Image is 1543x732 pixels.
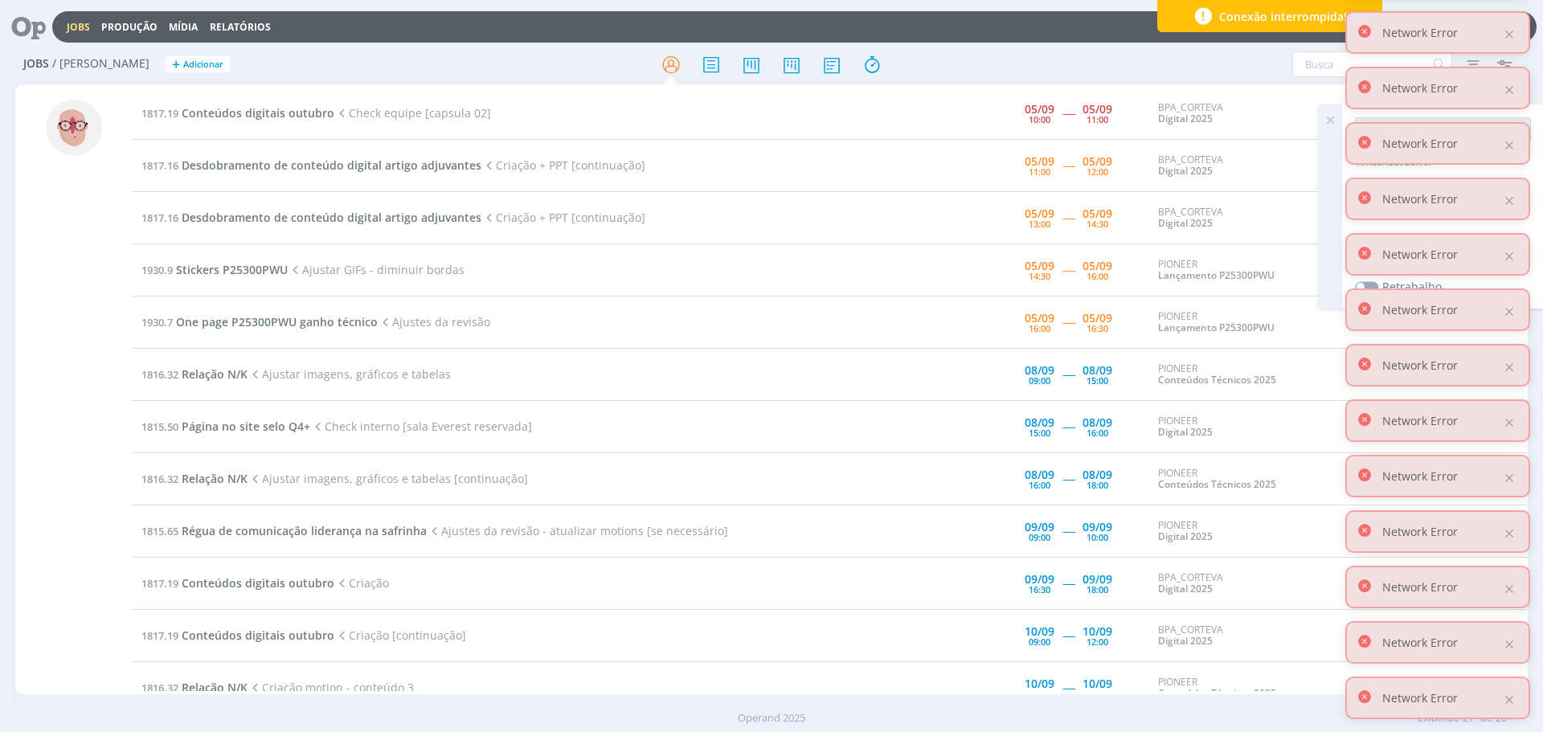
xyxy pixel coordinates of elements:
[1083,156,1112,167] div: 05/09
[1382,579,1458,595] p: Network Error
[481,210,645,225] span: Criação + PPT [continuação]
[1083,521,1112,533] div: 09/09
[1062,105,1074,121] span: -----
[176,262,288,277] span: Stickers P25300PWU
[334,105,491,121] span: Check equipe [capsula 02]
[1158,582,1213,595] a: Digital 2025
[427,523,728,538] span: Ajustes da revisão - atualizar motions [se necessário]
[1158,363,1324,386] div: PIONEER
[1382,246,1458,263] p: Network Error
[46,100,102,156] img: A
[1382,135,1458,152] p: Network Error
[101,20,158,34] a: Produção
[183,59,223,70] span: Adicionar
[1025,313,1054,324] div: 05/09
[141,576,178,591] span: 1817.19
[1382,634,1458,651] p: Network Error
[141,211,178,225] span: 1817.16
[248,366,451,382] span: Ajustar imagens, gráficos e tabelas
[141,315,173,329] span: 1930.7
[1087,219,1108,228] div: 14:30
[1029,533,1050,542] div: 09:00
[141,105,334,121] a: 1817.19Conteúdos digitais outubro
[1158,634,1213,648] a: Digital 2025
[1029,167,1050,176] div: 11:00
[1029,272,1050,280] div: 14:30
[1083,626,1112,637] div: 10/09
[182,210,481,225] span: Desdobramento de conteúdo digital artigo adjuvantes
[1025,260,1054,272] div: 05/09
[141,471,248,486] a: 1816.32Relação N/K
[1158,154,1324,178] div: BPA_CORTEVA
[172,56,180,73] span: +
[169,20,198,34] a: Mídia
[141,680,248,695] a: 1816.32Relação N/K
[141,419,310,434] a: 1815.50Página no site selo Q4+
[1158,102,1324,125] div: BPA_CORTEVA
[1087,637,1108,646] div: 12:00
[1087,689,1108,698] div: 14:30
[141,158,178,173] span: 1817.16
[1029,428,1050,437] div: 15:00
[141,210,481,225] a: 1817.16Desdobramento de conteúdo digital artigo adjuvantes
[1382,357,1458,374] p: Network Error
[481,157,645,173] span: Criação + PPT [continuação]
[1062,314,1074,329] span: -----
[23,57,49,71] span: Jobs
[1087,324,1108,333] div: 16:30
[1382,24,1458,41] p: Network Error
[1083,574,1112,585] div: 09/09
[1025,469,1054,481] div: 08/09
[1158,624,1324,648] div: BPA_CORTEVA
[176,314,378,329] span: One page P25300PWU ganho técnico
[1355,230,1531,244] div: Adicionar tarefa
[1083,104,1112,115] div: 05/09
[1158,520,1324,543] div: PIONEER
[141,628,334,643] a: 1817.19Conteúdos digitais outubro
[1158,207,1324,230] div: BPA_CORTEVA
[1062,680,1074,695] span: -----
[1158,311,1324,334] div: PIONEER
[141,367,178,382] span: 1816.32
[1158,572,1324,595] div: BPA_CORTEVA
[141,575,334,591] a: 1817.19Conteúdos digitais outubro
[1158,425,1213,439] a: Digital 2025
[1087,272,1108,280] div: 16:00
[164,21,203,34] button: Mídia
[1158,259,1324,282] div: PIONEER
[141,314,378,329] a: 1930.7One page P25300PWU ganho técnico
[1025,104,1054,115] div: 05/09
[1382,689,1458,706] p: Network Error
[1025,156,1054,167] div: 05/09
[1029,115,1050,124] div: 10:00
[310,419,532,434] span: Check interno [sala Everest reservada]
[1158,164,1213,178] a: Digital 2025
[1029,324,1050,333] div: 16:00
[1083,208,1112,219] div: 05/09
[288,262,465,277] span: Ajustar GIFs - diminuir bordas
[1029,481,1050,489] div: 16:00
[62,21,95,34] button: Jobs
[1025,417,1054,428] div: 08/09
[182,105,334,121] span: Conteúdos digitais outubro
[1029,585,1050,594] div: 16:30
[1083,260,1112,272] div: 05/09
[1158,677,1324,700] div: PIONEER
[1158,415,1324,439] div: PIONEER
[182,471,248,486] span: Relação N/K
[141,472,178,486] span: 1816.32
[1087,533,1108,542] div: 10:00
[1382,80,1458,96] p: Network Error
[1062,210,1074,225] span: -----
[166,56,230,73] button: +Adicionar
[141,106,178,121] span: 1817.19
[1382,301,1458,318] p: Network Error
[1158,530,1213,543] a: Digital 2025
[1382,523,1458,540] p: Network Error
[1083,365,1112,376] div: 08/09
[182,575,334,591] span: Conteúdos digitais outubro
[141,262,288,277] a: 1930.9Stickers P25300PWU
[1087,428,1108,437] div: 16:00
[1158,268,1275,282] a: Lançamento P25300PWU
[210,20,271,34] a: Relatórios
